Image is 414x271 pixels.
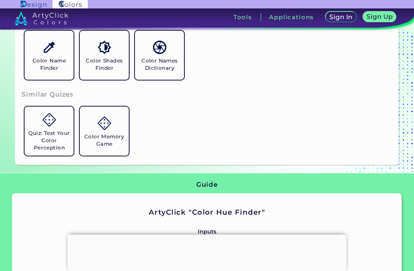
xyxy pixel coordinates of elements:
[21,103,77,159] a: Quiz: Test Your Color Perception
[43,113,56,126] img: icon_game.svg
[77,103,132,159] a: Color Memory Game
[15,11,69,25] img: logo_artyclick_colors_white.svg
[269,14,314,20] h3: Applications
[74,207,339,217] h2: ArtyClick "Color Hue Finder"
[77,28,132,83] a: Color Shades Finder
[132,28,187,83] a: Color Names Dictionary
[153,41,166,54] img: icon_color_names_dictionary.svg
[83,57,126,72] h5: Color Shades Finder
[233,14,252,20] h3: Tools
[74,227,339,236] p: Inputs
[138,57,181,72] h5: Color Names Dictionary
[28,57,71,72] h5: Color Name Finder
[98,117,111,130] img: icon_game.svg
[325,11,357,22] a: Sign In
[329,14,352,20] h5: Sign In
[98,41,111,54] img: icon_color_shades.svg
[21,90,74,99] h3: Similar Quizes
[366,13,393,20] h5: Sign Up
[21,28,77,83] a: Color Name Finder
[196,180,217,189] h3: Guide
[21,1,46,8] img: ArtyClick Design logo
[67,235,347,269] iframe: Advertisement
[28,130,71,151] h5: Quiz: Test Your Color Perception
[83,133,126,148] h5: Color Memory Game
[363,11,397,22] a: Sign Up
[43,41,56,54] img: icon_color_name_finder.svg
